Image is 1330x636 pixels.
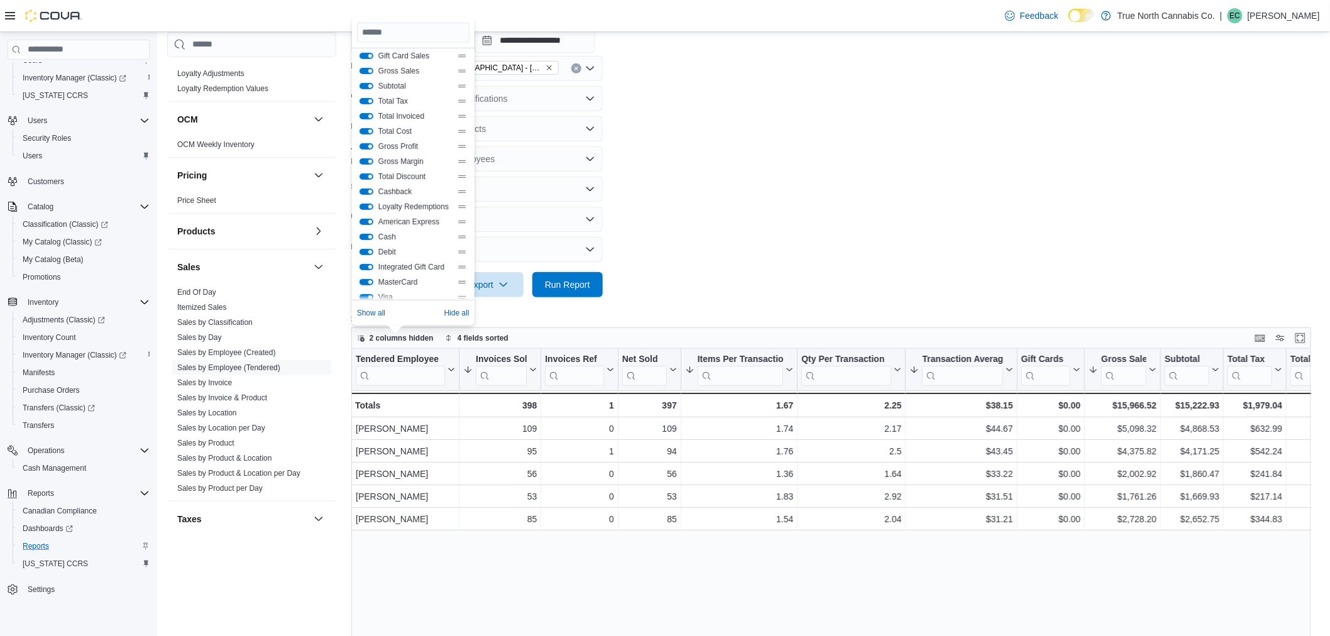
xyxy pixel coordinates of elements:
[684,398,793,413] div: 1.67
[360,83,373,89] button: Subtotal
[457,126,467,136] div: Drag handle
[357,308,385,318] span: Show all
[28,177,64,187] span: Customers
[18,312,110,327] a: Adjustments (Classic)
[357,305,385,321] button: Show all
[177,302,227,311] a: Itemized Sales
[177,378,232,387] a: Sales by Invoice
[18,148,47,163] a: Users
[1089,353,1157,385] button: Gross Sales
[360,113,373,119] button: Total Invoiced
[457,141,467,151] div: Drag handle
[351,212,384,222] label: Use Type
[360,189,373,195] button: Cashback
[23,113,150,128] span: Users
[1253,331,1268,346] button: Keyboard shortcuts
[1228,398,1282,413] div: $1,979.04
[1230,8,1241,23] span: EC
[177,512,309,525] button: Taxes
[585,124,595,134] button: Open list of options
[18,521,78,536] a: Dashboards
[1165,353,1209,365] div: Subtotal
[23,199,58,214] button: Catalog
[167,284,336,500] div: Sales
[1021,398,1080,413] div: $0.00
[360,173,373,180] button: Total Discount
[18,312,150,327] span: Adjustments (Classic)
[177,168,309,181] button: Pricing
[801,398,901,413] div: 2.25
[378,81,452,91] span: Subtotal
[622,353,676,385] button: Net Sold
[370,333,434,343] span: 2 columns hidden
[177,468,300,477] a: Sales by Product & Location per Day
[13,216,155,233] a: Classification (Classic)
[8,62,150,628] nav: Complex example
[545,353,613,385] button: Invoices Ref
[360,264,373,270] button: Integrated Gift Card
[1101,353,1146,365] div: Gross Sales
[23,443,70,458] button: Operations
[476,353,527,385] div: Invoices Sold
[167,65,336,101] div: Loyalty
[28,446,65,456] span: Operations
[23,113,52,128] button: Users
[18,461,91,476] a: Cash Management
[23,237,102,247] span: My Catalog (Classic)
[463,398,537,413] div: 398
[356,353,445,365] div: Tendered Employee
[23,90,88,101] span: [US_STATE] CCRS
[351,146,429,167] label: Tendered By Employees
[23,524,73,534] span: Dashboards
[18,400,100,415] a: Transfers (Classic)
[1165,398,1219,413] div: $15,222.93
[18,88,93,103] a: [US_STATE] CCRS
[457,156,467,167] div: Drag handle
[3,442,155,459] button: Operations
[311,111,326,126] button: OCM
[23,73,126,83] span: Inventory Manager (Classic)
[622,353,666,365] div: Net Sold
[351,28,472,53] input: Press the down key to open a popover containing a calendar.
[18,70,131,85] a: Inventory Manager (Classic)
[177,84,268,92] a: Loyalty Redemption Values
[445,62,543,74] span: [GEOGRAPHIC_DATA] - [STREET_ADDRESS]
[546,64,553,72] button: Remove Huntsville - 30 Main St E from selection in this group
[1228,353,1272,385] div: Total Tax
[13,129,155,147] button: Security Roles
[18,234,150,249] span: My Catalog (Classic)
[457,277,467,287] div: Drag handle
[18,217,150,232] span: Classification (Classic)
[3,580,155,598] button: Settings
[434,177,603,202] button: All
[360,234,373,240] button: Cash
[177,483,263,492] a: Sales by Product per Day
[23,463,86,473] span: Cash Management
[177,332,222,341] a: Sales by Day
[177,302,227,312] span: Itemized Sales
[18,348,150,363] span: Inventory Manager (Classic)
[1228,353,1282,385] button: Total Tax
[1069,9,1095,22] input: Dark Mode
[13,268,155,286] button: Promotions
[457,217,467,227] div: Drag handle
[457,187,467,197] div: Drag handle
[18,383,85,398] a: Purchase Orders
[922,353,1003,365] div: Transaction Average
[23,486,59,501] button: Reports
[356,353,455,385] button: Tendered Employee
[28,297,58,307] span: Inventory
[378,51,452,61] span: Gift Card Sales
[360,53,373,59] button: Gift Card Sales
[378,247,452,257] span: Debit
[311,259,326,274] button: Sales
[13,555,155,573] button: [US_STATE] CCRS
[13,537,155,555] button: Reports
[23,173,150,189] span: Customers
[1220,8,1223,23] p: |
[801,353,891,385] div: Qty Per Transaction
[177,112,309,125] button: OCM
[545,278,590,291] span: Run Report
[378,187,452,197] span: Cashback
[177,393,267,402] a: Sales by Invoice & Product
